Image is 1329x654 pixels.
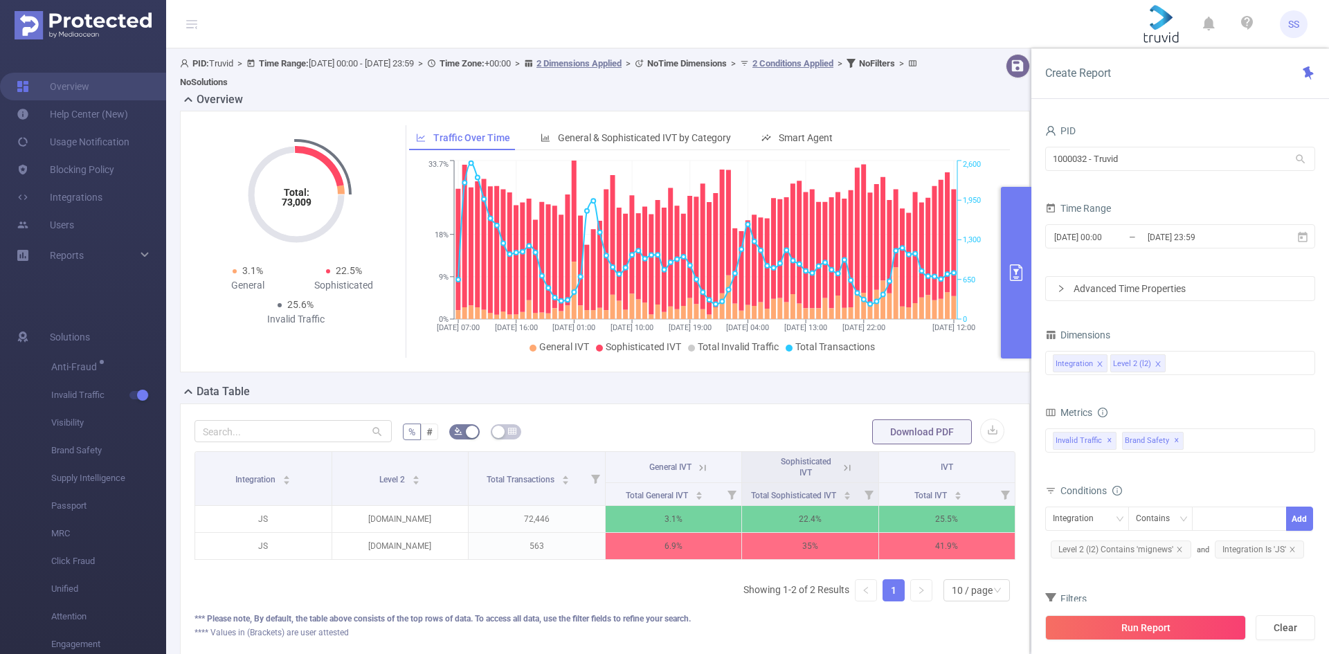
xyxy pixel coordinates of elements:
[914,491,949,500] span: Total IVT
[511,58,524,69] span: >
[439,273,449,282] tspan: 9%
[879,533,1015,559] p: 41.9%
[743,579,849,601] li: Showing 1-2 of 2 Results
[752,58,833,69] u: 2 Conditions Applied
[1053,507,1103,530] div: Integration
[742,533,878,559] p: 35%
[259,58,309,69] b: Time Range:
[833,58,847,69] span: >
[1045,203,1111,214] span: Time Range
[332,506,469,532] p: [DOMAIN_NAME]
[1045,615,1246,640] button: Run Report
[561,473,570,482] div: Sort
[558,132,731,143] span: General & Sophisticated IVT by Category
[469,506,605,532] p: 72,446
[1060,485,1122,496] span: Conditions
[426,426,433,437] span: #
[336,265,362,276] span: 22.5%
[1045,125,1056,136] i: icon: user
[1110,354,1166,372] li: Level 2 (l2)
[844,494,851,498] i: icon: caret-down
[51,492,166,520] span: Passport
[435,230,449,239] tspan: 18%
[17,156,114,183] a: Blocking Policy
[508,427,516,435] i: icon: table
[440,58,485,69] b: Time Zone:
[722,483,741,505] i: Filter menu
[1045,329,1110,340] span: Dimensions
[668,323,711,332] tspan: [DATE] 19:00
[1098,408,1107,417] i: icon: info-circle
[963,236,981,245] tspan: 1,300
[883,579,905,601] li: 1
[180,77,228,87] b: No Solutions
[51,575,166,603] span: Unified
[413,473,420,478] i: icon: caret-up
[51,381,166,409] span: Invalid Traffic
[795,341,875,352] span: Total Transactions
[487,475,557,484] span: Total Transactions
[1107,433,1112,449] span: ✕
[288,299,314,310] span: 25.6%
[859,58,895,69] b: No Filters
[1286,507,1313,531] button: Add
[917,586,925,594] i: icon: right
[332,533,469,559] p: [DOMAIN_NAME]
[17,128,129,156] a: Usage Notification
[51,464,166,492] span: Supply Intelligence
[195,506,332,532] p: JS
[233,58,246,69] span: >
[843,489,851,498] div: Sort
[883,580,904,601] a: 1
[606,506,742,532] p: 3.1%
[647,58,727,69] b: No Time Dimensions
[428,161,449,170] tspan: 33.7%
[1116,515,1124,525] i: icon: down
[197,383,250,400] h2: Data Table
[454,427,462,435] i: icon: bg-colors
[1256,615,1315,640] button: Clear
[242,265,263,276] span: 3.1%
[17,73,89,100] a: Overview
[235,475,278,484] span: Integration
[195,420,392,442] input: Search...
[1096,361,1103,369] i: icon: close
[952,580,993,601] div: 10 / page
[995,483,1015,505] i: Filter menu
[784,323,827,332] tspan: [DATE] 13:00
[1045,66,1111,80] span: Create Report
[51,547,166,575] span: Click Fraud
[17,183,102,211] a: Integrations
[855,579,877,601] li: Previous Page
[954,489,962,498] div: Sort
[1046,277,1314,300] div: icon: rightAdvanced Time Properties
[283,187,309,198] tspan: Total:
[963,196,981,205] tspan: 1,950
[695,489,703,498] div: Sort
[561,473,569,478] i: icon: caret-up
[932,323,975,332] tspan: [DATE] 12:00
[1053,228,1165,246] input: Start date
[1174,433,1179,449] span: ✕
[872,419,972,444] button: Download PDF
[51,362,102,372] span: Anti-Fraud
[195,626,1015,639] div: **** Values in (Brackets) are user attested
[494,323,537,332] tspan: [DATE] 16:00
[993,586,1002,596] i: icon: down
[192,58,209,69] b: PID:
[1051,541,1191,558] span: Level 2 (l2) Contains 'mignews'
[781,457,831,478] span: Sophisticated IVT
[248,312,344,327] div: Invalid Traffic
[862,586,870,594] i: icon: left
[1112,486,1122,496] i: icon: info-circle
[698,341,779,352] span: Total Invalid Traffic
[611,323,653,332] tspan: [DATE] 10:00
[910,579,932,601] li: Next Page
[1215,541,1304,558] span: Integration Is 'JS'
[15,11,152,39] img: Protected Media
[51,603,166,630] span: Attention
[779,132,833,143] span: Smart Agent
[282,473,291,482] div: Sort
[539,341,589,352] span: General IVT
[1179,515,1188,525] i: icon: down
